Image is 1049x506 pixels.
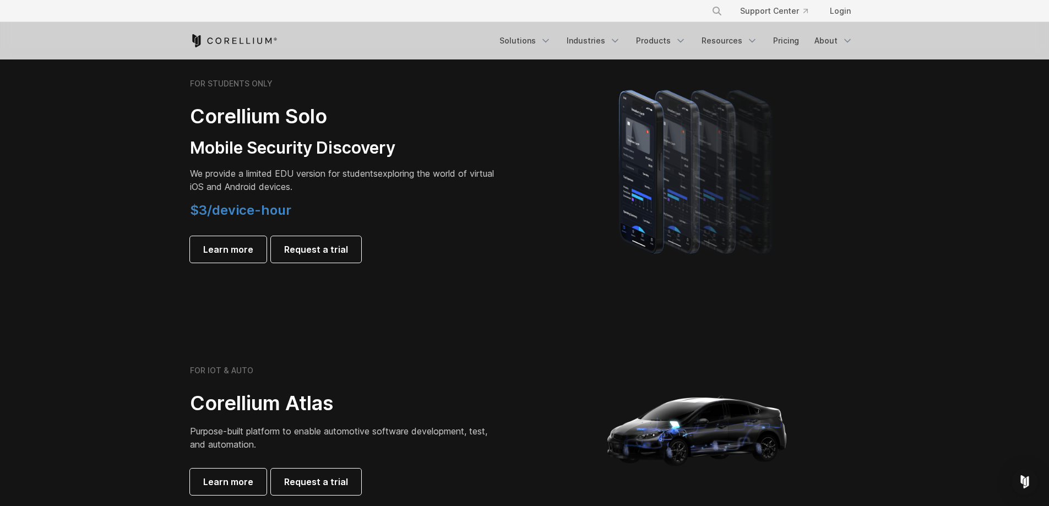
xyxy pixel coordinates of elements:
[190,168,378,179] span: We provide a limited EDU version for students
[560,31,627,51] a: Industries
[1012,469,1038,495] div: Open Intercom Messenger
[271,236,361,263] a: Request a trial
[493,31,558,51] a: Solutions
[203,475,253,488] span: Learn more
[629,31,693,51] a: Products
[190,202,291,218] span: $3/device-hour
[190,366,253,376] h6: FOR IOT & AUTO
[203,243,253,256] span: Learn more
[190,469,267,495] a: Learn more
[190,391,498,416] h2: Corellium Atlas
[707,1,727,21] button: Search
[190,34,278,47] a: Corellium Home
[190,426,487,450] span: Purpose-built platform to enable automotive software development, test, and automation.
[493,31,860,51] div: Navigation Menu
[271,469,361,495] a: Request a trial
[190,138,498,159] h3: Mobile Security Discovery
[284,475,348,488] span: Request a trial
[190,167,498,193] p: exploring the world of virtual iOS and Android devices.
[767,31,806,51] a: Pricing
[190,236,267,263] a: Learn more
[190,104,498,129] h2: Corellium Solo
[695,31,764,51] a: Resources
[284,243,348,256] span: Request a trial
[698,1,860,21] div: Navigation Menu
[597,74,798,267] img: A lineup of four iPhone models becoming more gradient and blurred
[731,1,817,21] a: Support Center
[808,31,860,51] a: About
[190,79,273,89] h6: FOR STUDENTS ONLY
[821,1,860,21] a: Login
